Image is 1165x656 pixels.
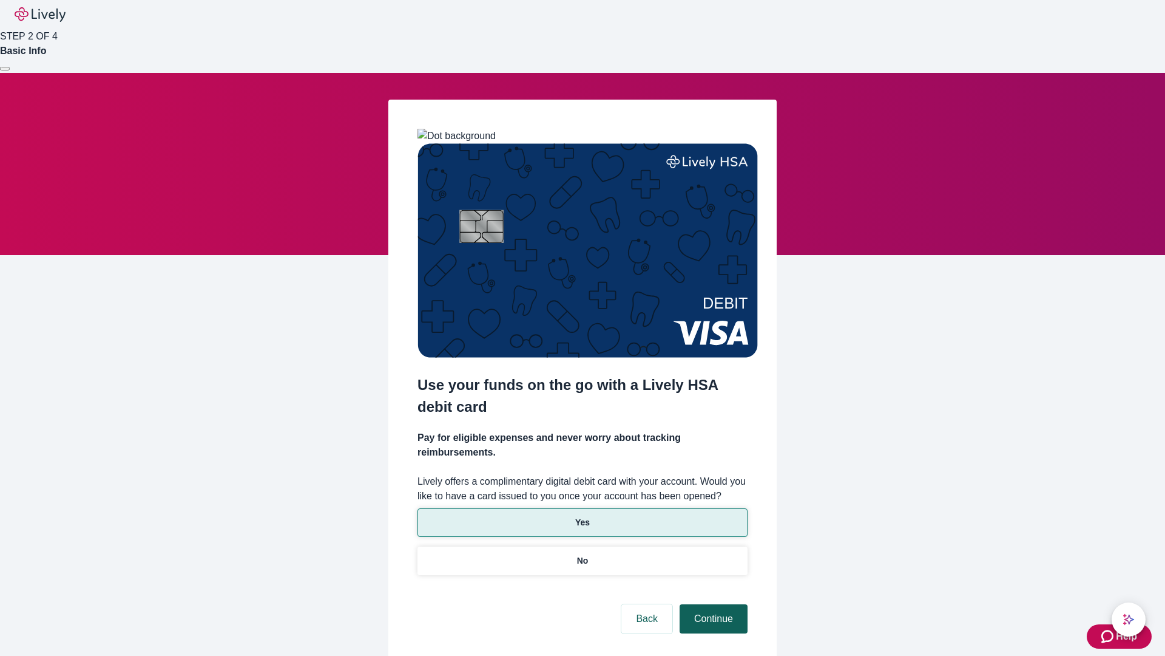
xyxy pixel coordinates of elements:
button: Yes [417,508,748,537]
span: Help [1116,629,1137,644]
h4: Pay for eligible expenses and never worry about tracking reimbursements. [417,431,748,460]
button: Continue [680,604,748,634]
button: Back [621,604,672,634]
button: chat [1112,603,1146,637]
p: No [577,555,589,567]
label: Lively offers a complimentary digital debit card with your account. Would you like to have a card... [417,474,748,504]
h2: Use your funds on the go with a Lively HSA debit card [417,374,748,418]
img: Dot background [417,129,496,143]
svg: Zendesk support icon [1101,629,1116,644]
svg: Lively AI Assistant [1123,613,1135,626]
button: Zendesk support iconHelp [1087,624,1152,649]
img: Lively [15,7,66,22]
button: No [417,547,748,575]
img: Debit card [417,143,758,358]
p: Yes [575,516,590,529]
